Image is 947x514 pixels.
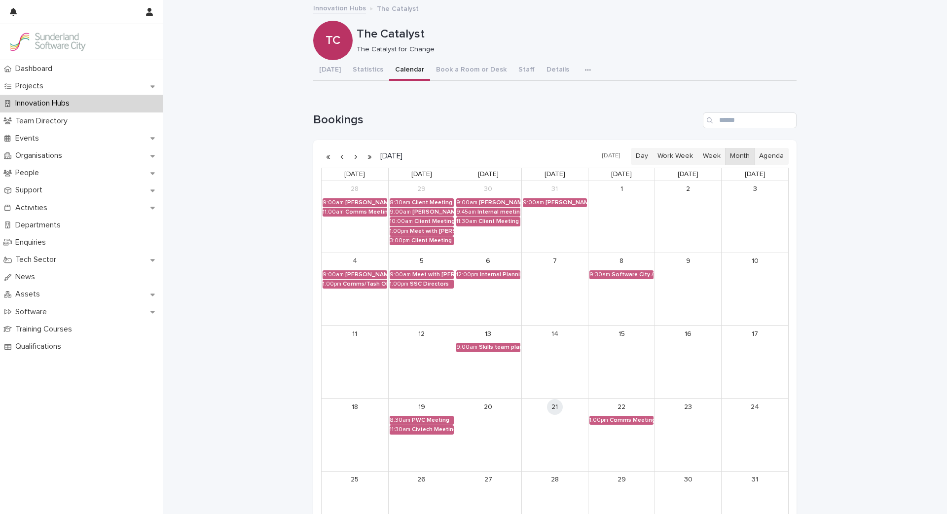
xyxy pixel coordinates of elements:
button: Day [631,148,653,165]
div: 1:00pm [589,417,608,424]
a: August 24, 2025 [747,399,763,415]
p: Innovation Hubs [11,99,77,108]
div: 11:30am [390,426,410,433]
div: 11:00am [323,209,344,216]
a: July 31, 2025 [547,182,563,197]
a: August 2, 2025 [680,182,696,197]
a: August 4, 2025 [347,254,363,269]
div: SSC Directors [410,281,454,288]
a: August 6, 2025 [480,254,496,269]
a: August 31, 2025 [747,472,763,488]
a: August 26, 2025 [414,472,430,488]
a: Wednesday [476,168,501,181]
div: 11:30am [456,218,477,225]
a: August 15, 2025 [614,326,629,342]
td: August 20, 2025 [455,399,521,472]
p: Training Courses [11,325,80,334]
td: August 17, 2025 [722,326,788,399]
button: Agenda [754,148,789,165]
td: August 6, 2025 [455,253,521,326]
p: Support [11,185,50,195]
div: 1:00pm [390,281,408,288]
p: Tech Sector [11,255,64,264]
div: Client Meeting [478,218,520,225]
p: The Catalyst [357,27,793,41]
p: News [11,272,43,282]
div: [PERSON_NAME] - Desk 3 - Catalyst [345,199,387,206]
div: 9:00am [390,209,411,216]
div: PWC Meeting [412,417,454,424]
a: August 9, 2025 [680,254,696,269]
td: July 28, 2025 [322,181,388,253]
p: Enquiries [11,238,54,247]
div: [PERSON_NAME] - Desk 4 - Catalyst [479,199,520,206]
p: The Catalyst [377,2,419,13]
a: Innovation Hubs [313,2,366,13]
p: Organisations [11,151,70,160]
h1: Bookings [313,113,699,127]
button: Previous year [321,148,335,164]
p: Software [11,307,55,317]
button: [DATE] [597,149,625,163]
p: Projects [11,81,51,91]
td: August 24, 2025 [722,399,788,472]
div: Internal meeting then meeting with client [477,209,520,216]
div: Skills team planning meeting [479,344,520,351]
button: Statistics [347,60,389,81]
div: Comms Meeting [610,417,654,424]
td: August 23, 2025 [655,399,722,472]
div: [PERSON_NAME] - Desk 2 - Catalyst [345,271,387,278]
td: August 7, 2025 [521,253,588,326]
button: Next year [363,148,376,164]
p: Qualifications [11,342,69,351]
a: August 8, 2025 [614,254,629,269]
div: 9:00am [523,199,544,206]
button: Work Week [653,148,698,165]
a: August 17, 2025 [747,326,763,342]
a: August 16, 2025 [680,326,696,342]
div: Internal Planning Meetings [480,271,520,278]
td: August 16, 2025 [655,326,722,399]
div: Search [703,112,797,128]
div: 10:00am [390,218,413,225]
div: 9:00am [390,271,411,278]
button: Month [725,148,755,165]
a: August 19, 2025 [414,399,430,415]
div: 8:30am [390,199,410,206]
td: July 30, 2025 [455,181,521,253]
div: 9:00am [456,199,477,206]
a: Tuesday [409,168,434,181]
a: Saturday [676,168,700,181]
td: August 4, 2025 [322,253,388,326]
div: 9:00am [323,199,344,206]
p: Activities [11,203,55,213]
a: August 10, 2025 [747,254,763,269]
a: August 23, 2025 [680,399,696,415]
p: People [11,168,47,178]
td: August 22, 2025 [588,399,655,472]
a: August 11, 2025 [347,326,363,342]
a: August 22, 2025 [614,399,629,415]
p: Departments [11,220,69,230]
p: Assets [11,290,48,299]
td: August 10, 2025 [722,253,788,326]
a: August 7, 2025 [547,254,563,269]
button: Calendar [389,60,430,81]
td: August 18, 2025 [322,399,388,472]
button: Book a Room or Desk [430,60,512,81]
a: August 14, 2025 [547,326,563,342]
a: July 30, 2025 [480,182,496,197]
a: August 12, 2025 [414,326,430,342]
a: August 30, 2025 [680,472,696,488]
a: Thursday [543,168,567,181]
a: August 29, 2025 [614,472,629,488]
td: August 13, 2025 [455,326,521,399]
div: 1:00pm [390,228,408,235]
a: Friday [609,168,634,181]
div: Client Meetings [414,218,454,225]
a: August 21, 2025 [547,399,563,415]
img: Kay6KQejSz2FjblR6DWv [8,32,87,52]
a: July 29, 2025 [414,182,430,197]
div: 1:00pm [323,281,341,288]
div: Comms/Tash Objective Setting [343,281,387,288]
